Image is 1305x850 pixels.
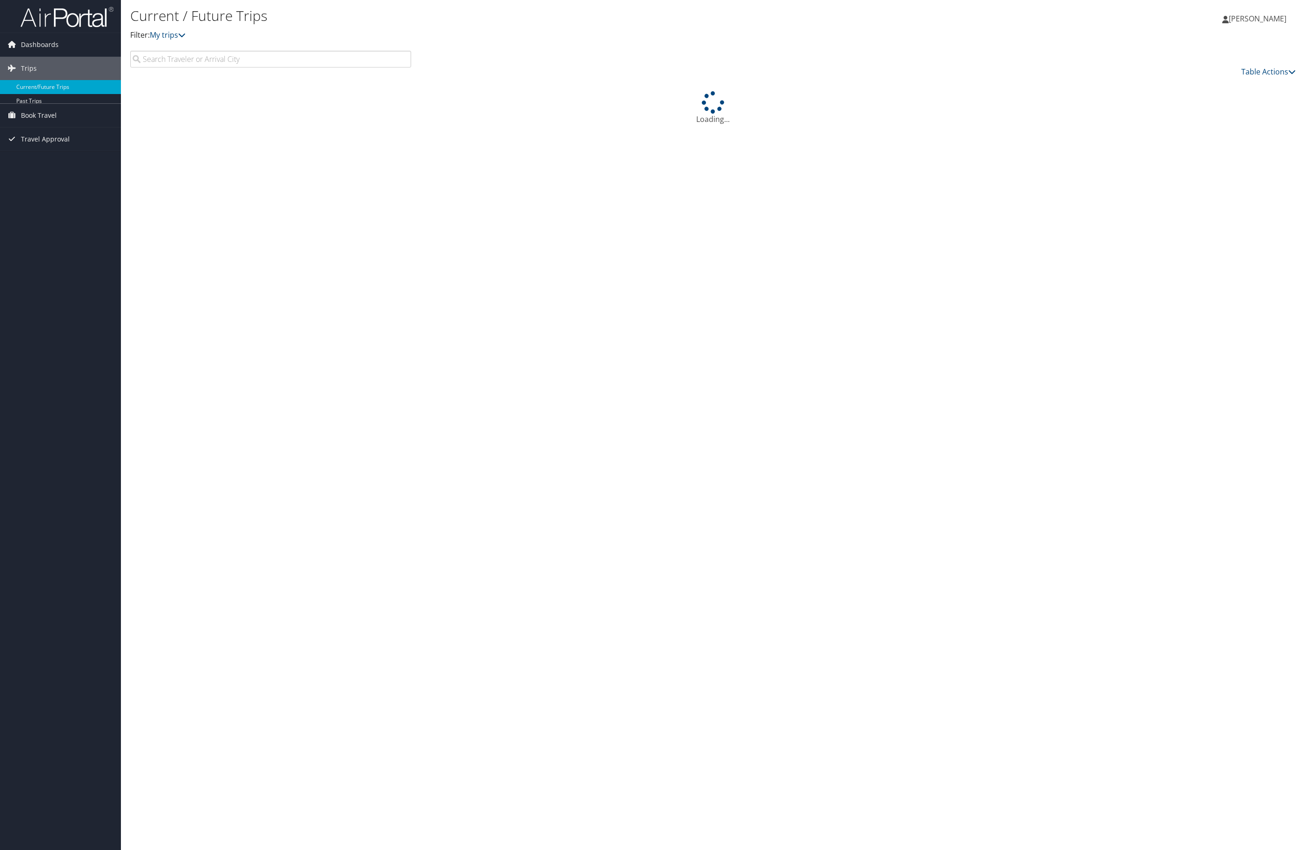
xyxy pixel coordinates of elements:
[130,91,1296,125] div: Loading...
[21,57,37,80] span: Trips
[21,128,70,151] span: Travel Approval
[1222,5,1296,33] a: [PERSON_NAME]
[21,104,57,127] span: Book Travel
[130,6,907,26] h1: Current / Future Trips
[20,6,113,28] img: airportal-logo.png
[21,33,59,56] span: Dashboards
[1229,13,1286,24] span: [PERSON_NAME]
[1241,67,1296,77] a: Table Actions
[130,51,411,67] input: Search Traveler or Arrival City
[130,29,907,41] p: Filter:
[150,30,186,40] a: My trips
